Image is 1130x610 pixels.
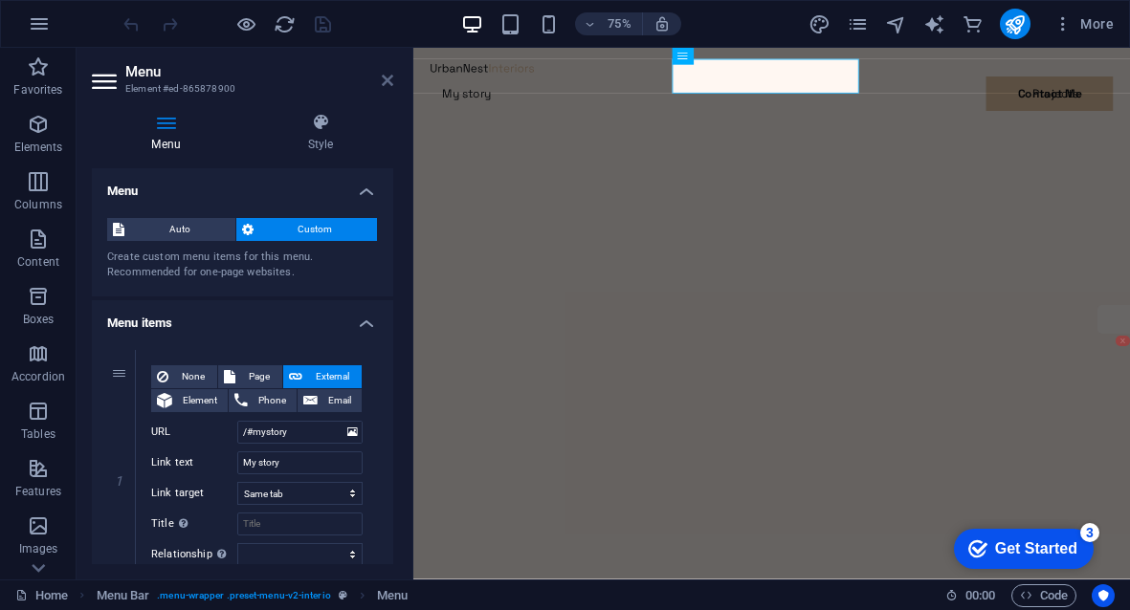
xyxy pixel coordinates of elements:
[105,473,133,489] em: 1
[654,15,671,33] i: On resize automatically adjust zoom level to fit chosen device.
[151,421,237,444] label: URL
[377,584,408,607] span: Click to select. Double-click to edit
[604,12,634,35] h6: 75%
[254,389,291,412] span: Phone
[142,4,161,23] div: 3
[241,365,277,388] span: Page
[97,584,150,607] span: Click to select. Double-click to edit
[14,197,62,212] p: Columns
[130,218,230,241] span: Auto
[151,451,237,474] label: Link text
[323,389,356,412] span: Email
[157,584,330,607] span: . menu-wrapper .preset-menu-v2-interio
[962,13,984,35] i: Commerce
[298,389,362,412] button: Email
[809,12,831,35] button: design
[151,389,228,412] button: Element
[23,312,55,327] p: Boxes
[92,113,248,153] h4: Menu
[13,82,62,98] p: Favorites
[809,13,831,35] i: Design (Ctrl+Alt+Y)
[259,218,372,241] span: Custom
[21,426,55,442] p: Tables
[151,543,237,566] label: Relationship
[283,365,362,388] button: External
[1116,336,1130,346] button: X
[237,451,363,474] input: Link text...
[339,590,347,600] i: This element is a customizable preset
[965,584,995,607] span: 00 00
[218,365,282,388] button: Page
[962,12,985,35] button: commerce
[923,13,945,35] i: AI Writer
[248,113,393,153] h4: Style
[308,365,356,388] span: External
[923,12,946,35] button: text_generator
[107,250,378,281] div: Create custom menu items for this menu. Recommended for one-page websites.
[234,12,257,35] button: Click here to leave preview mode and continue editing
[575,12,643,35] button: 75%
[56,21,139,38] div: Get Started
[273,12,296,35] button: reload
[847,13,869,35] i: Pages (Ctrl+Alt+S)
[1004,13,1026,35] i: Publish
[14,140,63,155] p: Elements
[19,541,58,556] p: Images
[151,482,237,505] label: Link target
[236,218,378,241] button: Custom
[945,584,996,607] h6: Session time
[1020,584,1068,607] span: Code
[237,421,363,444] input: URL...
[979,588,982,602] span: :
[151,512,237,535] label: Title
[885,12,908,35] button: navigator
[15,584,68,607] a: Click to cancel selection. Double-click to open Pages
[15,10,155,50] div: Get Started 3 items remaining, 40% complete
[229,389,297,412] button: Phone
[178,389,222,412] span: Element
[15,484,61,499] p: Features
[125,80,355,98] h3: Element #ed-865878900
[174,365,211,388] span: None
[237,512,363,535] input: Title
[1046,9,1121,39] button: More
[107,218,235,241] button: Auto
[92,300,393,335] h4: Menu items
[1053,14,1114,33] span: More
[274,13,296,35] i: Reload page
[92,168,393,203] h4: Menu
[1011,584,1076,607] button: Code
[97,584,409,607] nav: breadcrumb
[1000,9,1030,39] button: publish
[847,12,870,35] button: pages
[1092,584,1115,607] button: Usercentrics
[151,365,217,388] button: None
[11,369,65,384] p: Accordion
[17,254,59,270] p: Content
[125,63,393,80] h2: Menu
[885,13,907,35] i: Navigator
